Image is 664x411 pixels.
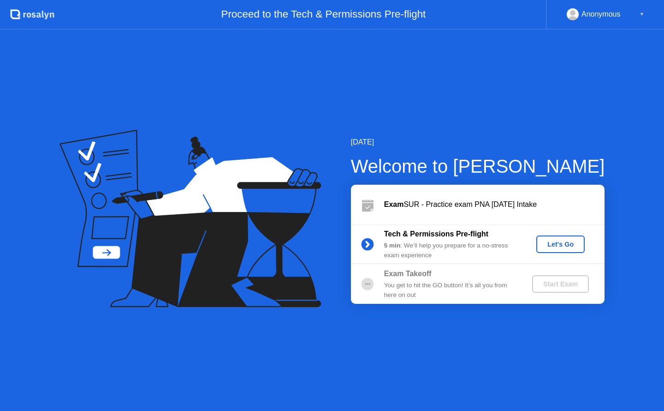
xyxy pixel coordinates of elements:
div: SUR - Practice exam PNA [DATE] Intake [384,199,605,210]
b: Exam Takeoff [384,270,432,278]
div: : We’ll help you prepare for a no-stress exam experience [384,241,517,260]
button: Start Exam [532,275,589,293]
div: [DATE] [351,137,605,148]
b: 5 min [384,242,401,249]
div: Let's Go [540,241,581,248]
b: Tech & Permissions Pre-flight [384,230,488,238]
div: ▼ [640,8,644,20]
div: Anonymous [581,8,621,20]
div: You get to hit the GO button! It’s all you from here on out [384,281,517,300]
div: Start Exam [536,280,585,288]
div: Welcome to [PERSON_NAME] [351,152,605,180]
b: Exam [384,200,404,208]
button: Let's Go [536,236,585,253]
